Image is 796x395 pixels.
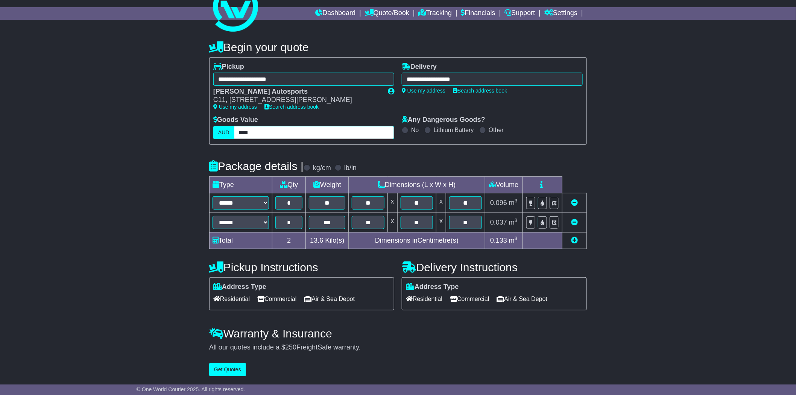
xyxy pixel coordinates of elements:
label: Pickup [213,63,244,71]
span: 0.096 [490,199,507,207]
td: Qty [272,176,306,193]
label: Address Type [406,283,459,291]
span: 13.6 [310,237,323,244]
h4: Warranty & Insurance [209,327,587,340]
label: Address Type [213,283,266,291]
td: x [436,193,446,213]
td: 2 [272,232,306,249]
td: x [436,213,446,232]
a: Financials [461,7,495,20]
div: All our quotes include a $ FreightSafe warranty. [209,343,587,352]
a: Remove this item [571,219,578,226]
td: Weight [306,176,349,193]
label: Any Dangerous Goods? [402,116,485,124]
td: x [387,193,397,213]
a: Quote/Book [365,7,409,20]
button: Get Quotes [209,363,246,376]
a: Use my address [213,104,257,110]
span: 0.133 [490,237,507,244]
label: lb/in [344,164,357,172]
span: 250 [285,343,296,351]
label: No [411,126,419,134]
h4: Pickup Instructions [209,261,394,273]
label: Delivery [402,63,437,71]
span: Air & Sea Depot [497,293,548,305]
span: Commercial [450,293,489,305]
span: 0.037 [490,219,507,226]
td: Total [210,232,272,249]
a: Search address book [264,104,319,110]
span: Residential [406,293,442,305]
a: Tracking [419,7,452,20]
label: Goods Value [213,116,258,124]
a: Search address book [453,88,507,94]
label: AUD [213,126,234,139]
a: Dashboard [315,7,355,20]
a: Settings [544,7,577,20]
a: Support [505,7,535,20]
sup: 3 [515,198,518,204]
td: Type [210,176,272,193]
td: Dimensions (L x W x H) [349,176,485,193]
a: Remove this item [571,199,578,207]
div: C11, [STREET_ADDRESS][PERSON_NAME] [213,96,380,104]
sup: 3 [515,235,518,241]
td: Kilo(s) [306,232,349,249]
h4: Package details | [209,160,304,172]
a: Use my address [402,88,445,94]
h4: Begin your quote [209,41,587,53]
td: Dimensions in Centimetre(s) [349,232,485,249]
a: Add new item [571,237,578,244]
span: Air & Sea Depot [304,293,355,305]
span: Commercial [257,293,296,305]
span: m [509,199,518,207]
label: kg/cm [313,164,331,172]
label: Lithium Battery [434,126,474,134]
span: m [509,219,518,226]
td: Volume [485,176,523,193]
span: © One World Courier 2025. All rights reserved. [137,386,245,392]
sup: 3 [515,217,518,223]
span: Residential [213,293,250,305]
span: m [509,237,518,244]
h4: Delivery Instructions [402,261,587,273]
div: [PERSON_NAME] Autosports [213,88,380,96]
label: Other [489,126,504,134]
td: x [387,213,397,232]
